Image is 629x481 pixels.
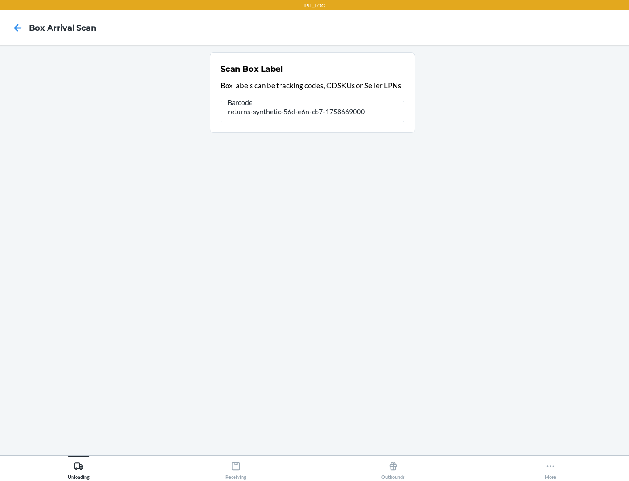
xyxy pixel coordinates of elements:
div: Unloading [68,458,90,480]
div: Outbounds [381,458,405,480]
p: Box labels can be tracking codes, CDSKUs or Seller LPNs [221,80,404,91]
div: More [545,458,556,480]
div: Receiving [225,458,246,480]
button: Receiving [157,456,314,480]
span: Barcode [226,98,254,107]
h4: Box Arrival Scan [29,22,96,34]
p: TST_LOG [304,2,325,10]
h2: Scan Box Label [221,63,283,75]
button: More [472,456,629,480]
button: Outbounds [314,456,472,480]
input: Barcode [221,101,404,122]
